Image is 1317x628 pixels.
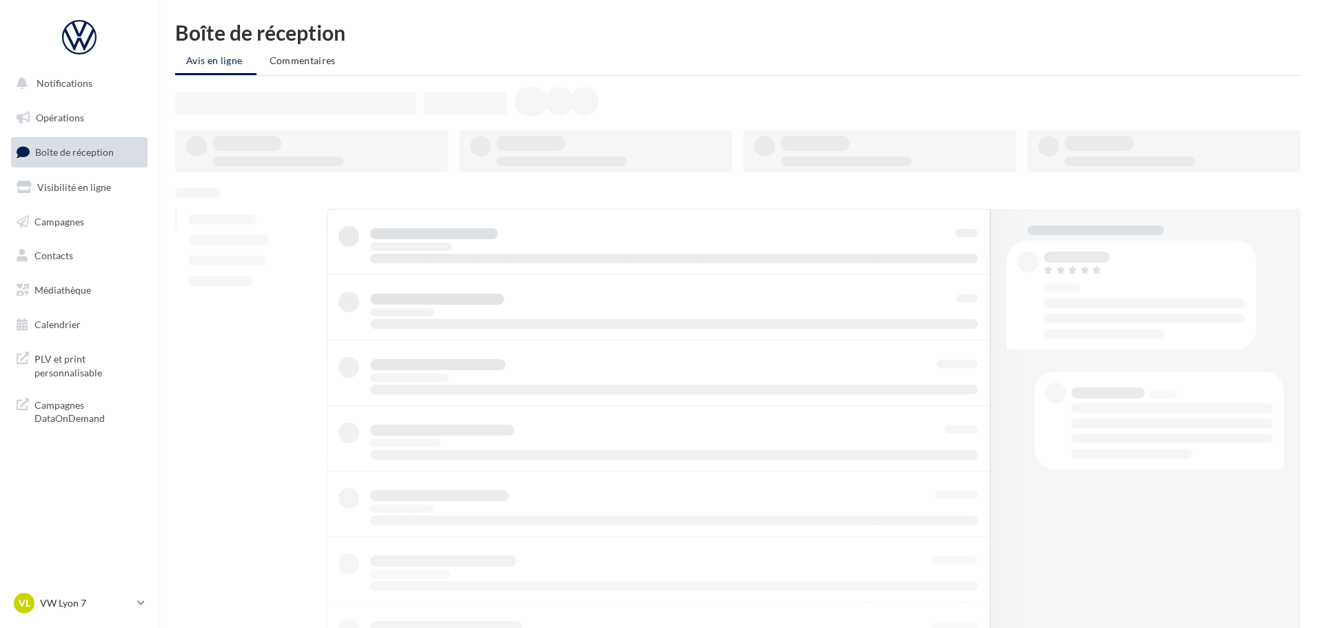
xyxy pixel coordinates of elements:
a: Campagnes DataOnDemand [8,390,150,431]
span: Campagnes [34,215,84,227]
span: VL [19,596,30,610]
span: PLV et print personnalisable [34,350,142,379]
a: PLV et print personnalisable [8,344,150,385]
a: Campagnes [8,207,150,236]
span: Campagnes DataOnDemand [34,396,142,425]
span: Notifications [37,77,92,89]
span: Boîte de réception [35,146,114,158]
a: Visibilité en ligne [8,173,150,202]
span: Commentaires [270,54,336,66]
a: Contacts [8,241,150,270]
span: Opérations [36,112,84,123]
a: Calendrier [8,310,150,339]
p: VW Lyon 7 [40,596,132,610]
a: Opérations [8,103,150,132]
div: Boîte de réception [175,22,1300,43]
span: Contacts [34,250,73,261]
a: Médiathèque [8,276,150,305]
span: Visibilité en ligne [37,181,111,193]
a: VL VW Lyon 7 [11,590,148,616]
button: Notifications [8,69,145,98]
a: Boîte de réception [8,137,150,167]
span: Calendrier [34,318,81,330]
span: Médiathèque [34,284,91,296]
